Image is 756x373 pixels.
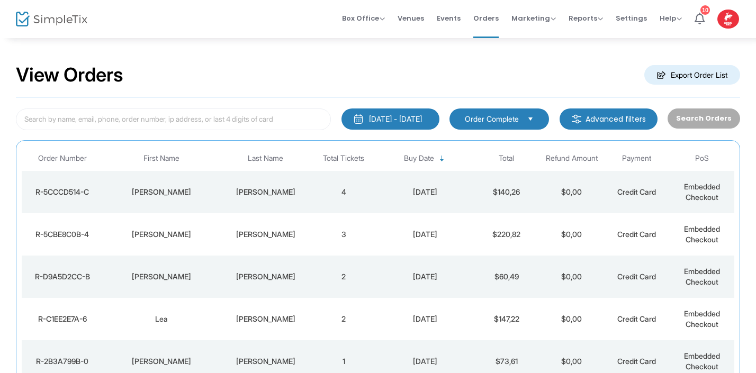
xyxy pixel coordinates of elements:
div: 10 [700,5,710,14]
span: Events [437,5,461,32]
span: Box Office [342,13,385,23]
button: Select [523,113,538,125]
input: Search by name, email, phone, order number, ip address, or last 4 digits of card [16,108,331,130]
span: Last Name [248,154,283,163]
span: Payment [622,154,651,163]
span: Sortable [438,154,446,163]
div: R-C1EE2E7A-6 [24,314,101,324]
img: monthly [353,114,364,124]
td: $0,00 [539,298,604,340]
span: Embedded Checkout [684,182,720,202]
td: 4 [311,171,376,213]
span: Order Complete [465,114,519,124]
span: First Name [143,154,179,163]
span: Credit Card [617,230,656,239]
td: $147,22 [474,298,539,340]
td: 3 [311,213,376,256]
h2: View Orders [16,63,123,87]
div: Pelletier [223,271,309,282]
th: Total Tickets [311,146,376,171]
span: Embedded Checkout [684,224,720,244]
span: Orders [473,5,499,32]
div: Rouleau [223,356,309,367]
div: 2025-08-16 [379,187,471,197]
span: Credit Card [617,314,656,323]
div: 2025-08-16 [379,229,471,240]
div: R-2B3A799B-0 [24,356,101,367]
span: Help [660,13,682,23]
td: 2 [311,298,376,340]
img: filter [571,114,582,124]
div: R-5CCCD514-C [24,187,101,197]
span: Buy Date [404,154,434,163]
td: $0,00 [539,171,604,213]
div: 2025-08-16 [379,356,471,367]
button: [DATE] - [DATE] [341,108,439,130]
td: $220,82 [474,213,539,256]
span: Credit Card [617,357,656,366]
td: $140,26 [474,171,539,213]
div: Zavala-Lord [223,229,309,240]
div: R-D9A5D2CC-B [24,271,101,282]
span: Marketing [511,13,556,23]
span: Embedded Checkout [684,309,720,329]
div: R-5CBE8C0B-4 [24,229,101,240]
div: Claudia [106,187,218,197]
span: Reports [569,13,603,23]
td: $60,49 [474,256,539,298]
div: [DATE] - [DATE] [369,114,422,124]
m-button: Export Order List [644,65,740,85]
div: Guillaume [106,356,218,367]
div: Labbé [223,187,309,197]
span: Settings [616,5,647,32]
div: Desjardins-Morin [223,314,309,324]
span: Venues [398,5,424,32]
th: Refund Amount [539,146,604,171]
div: Félix [106,271,218,282]
span: Order Number [38,154,87,163]
div: Lea [106,314,218,324]
span: Credit Card [617,187,656,196]
span: Embedded Checkout [684,267,720,286]
div: Angela [106,229,218,240]
td: $0,00 [539,256,604,298]
div: 2025-08-16 [379,314,471,324]
td: 2 [311,256,376,298]
m-button: Advanced filters [560,108,658,130]
span: Embedded Checkout [684,351,720,371]
div: 2025-08-16 [379,271,471,282]
span: PoS [695,154,709,163]
span: Credit Card [617,272,656,281]
td: $0,00 [539,213,604,256]
th: Total [474,146,539,171]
